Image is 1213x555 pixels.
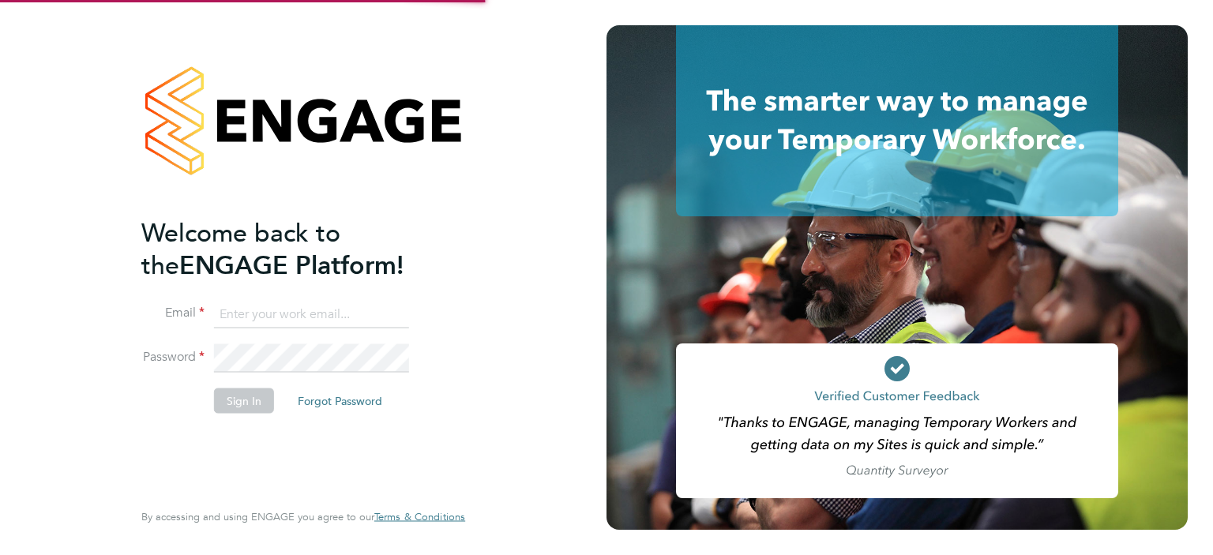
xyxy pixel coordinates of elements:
[141,305,205,321] label: Email
[285,388,395,414] button: Forgot Password
[374,510,465,523] span: Terms & Conditions
[214,300,409,328] input: Enter your work email...
[141,510,465,523] span: By accessing and using ENGAGE you agree to our
[141,217,340,280] span: Welcome back to the
[141,216,449,281] h2: ENGAGE Platform!
[141,349,205,366] label: Password
[214,388,274,414] button: Sign In
[374,511,465,523] a: Terms & Conditions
